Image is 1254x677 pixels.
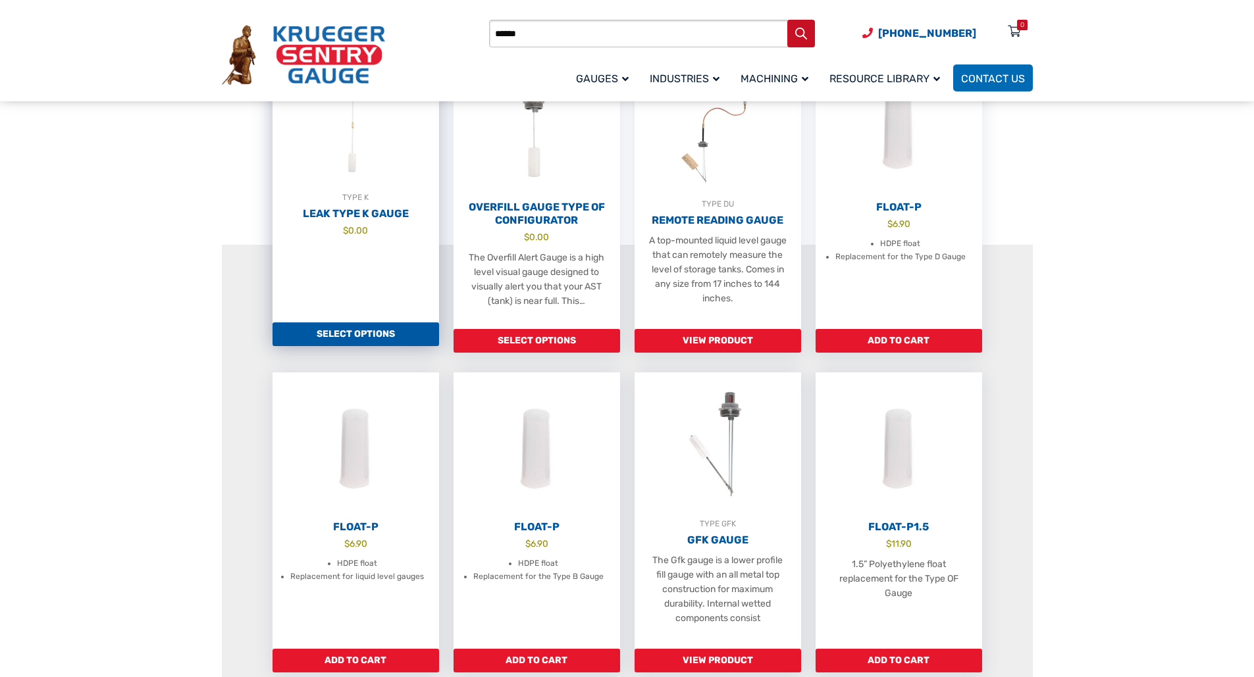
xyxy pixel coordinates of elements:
[273,191,439,204] div: TYPE K
[816,329,982,353] a: Add to cart: “Float-P”
[454,520,620,534] h2: Float-P
[816,53,982,329] a: Float-P $6.90 HDPE float Replacement for the Type D Gauge
[862,25,976,41] a: Phone Number (920) 434-8860
[454,329,620,353] a: Add to cart: “Overfill Gauge Type OF Configurator”
[816,53,982,197] img: Float-P
[467,251,607,309] p: The Overfill Alert Gauge is a high level visual gauge designed to visually alert you that your AS...
[454,53,620,197] img: Overfill Gauge Type OF Configurator
[273,46,439,322] a: TYPE KLeak Type K Gauge $0.00
[648,234,788,306] p: A top-mounted liquid level gauge that can remotely measure the level of storage tanks. Comes in a...
[454,372,620,649] a: Float-P $6.90 HDPE float Replacement for the Type B Gauge
[1020,20,1024,30] div: 0
[816,372,982,649] a: Float-P1.5 $11.90 1.5” Polyethylene float replacement for the Type OF Gauge
[273,322,439,346] a: Add to cart: “Leak Type K Gauge”
[273,207,439,220] h2: Leak Type K Gauge
[454,201,620,227] h2: Overfill Gauge Type OF Configurator
[273,372,439,517] img: Float-P
[576,72,629,85] span: Gauges
[343,225,348,236] span: $
[518,557,558,570] li: HDPE float
[568,63,642,93] a: Gauges
[816,372,982,517] img: Float-P1.5
[344,538,350,549] span: $
[886,538,912,549] bdi: 11.90
[344,538,367,549] bdi: 6.90
[635,534,801,547] h2: GFK Gauge
[635,329,801,353] a: Read more about “Remote Reading Gauge”
[829,72,940,85] span: Resource Library
[741,72,808,85] span: Machining
[887,218,910,229] bdi: 6.90
[273,46,439,191] img: Leak Detection Gauge
[648,553,788,626] p: The Gfk gauge is a lower profile fill gauge with an all metal top construction for maximum durabi...
[635,649,801,672] a: Read more about “GFK Gauge”
[816,520,982,534] h2: Float-P1.5
[454,372,620,517] img: Float-P1.5
[525,538,548,549] bdi: 6.90
[273,372,439,649] a: Float-P $6.90 HDPE float Replacement for liquid level gauges
[635,372,801,517] img: GFK Gauge
[880,238,920,251] li: HDPE float
[642,63,733,93] a: Industries
[816,201,982,214] h2: Float-P
[635,197,801,211] div: TYPE DU
[524,232,549,242] bdi: 0.00
[525,538,531,549] span: $
[635,214,801,227] h2: Remote Reading Gauge
[337,557,377,570] li: HDPE float
[454,649,620,672] a: Add to cart: “Float-P”
[473,570,604,584] li: Replacement for the Type B Gauge
[887,218,893,229] span: $
[829,557,969,601] p: 1.5” Polyethylene float replacement for the Type OF Gauge
[635,372,801,649] a: TYPE GFKGFK Gauge The Gfk gauge is a lower profile fill gauge with an all metal top construction ...
[822,63,953,93] a: Resource Library
[635,517,801,530] div: TYPE GFK
[878,27,976,39] span: [PHONE_NUMBER]
[953,64,1033,91] a: Contact Us
[273,520,439,534] h2: Float-P
[524,232,529,242] span: $
[961,72,1025,85] span: Contact Us
[816,649,982,672] a: Add to cart: “Float-P1.5”
[886,538,891,549] span: $
[835,251,966,264] li: Replacement for the Type D Gauge
[273,649,439,672] a: Add to cart: “Float-P”
[343,225,368,236] bdi: 0.00
[650,72,719,85] span: Industries
[635,53,801,329] a: TYPE DURemote Reading Gauge A top-mounted liquid level gauge that can remotely measure the level ...
[635,53,801,197] img: Remote Reading Gauge
[733,63,822,93] a: Machining
[454,53,620,329] a: Overfill Gauge Type OF Configurator $0.00 The Overfill Alert Gauge is a high level visual gauge d...
[222,25,385,86] img: Krueger Sentry Gauge
[290,570,424,584] li: Replacement for liquid level gauges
